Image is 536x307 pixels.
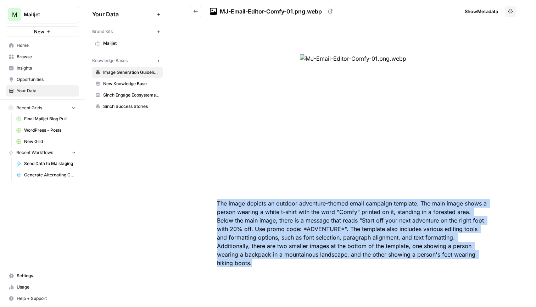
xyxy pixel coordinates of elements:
[13,158,79,169] a: Send Data to MJ staging
[12,10,17,19] span: M
[17,76,76,83] span: Opportunities
[24,11,67,18] span: Mailjet
[13,136,79,147] a: New Grid
[6,270,79,281] a: Settings
[6,26,79,37] button: New
[194,37,512,284] div: The image depicts an outdoor adventure-themed email campaign template. The main image shows a per...
[17,65,76,71] span: Insights
[6,293,79,304] button: Help + Support
[24,160,76,167] span: Send Data to MJ staging
[6,51,79,62] a: Browse
[13,169,79,181] a: Generate Alternating Content Images
[92,28,113,35] span: Brand Kits
[24,172,76,178] span: Generate Alternating Content Images
[6,40,79,51] a: Home
[17,273,76,279] span: Settings
[13,125,79,136] a: WordPress - Posts
[6,6,79,23] button: Workspace: Mailjet
[103,40,160,46] span: Mailjet
[6,147,79,158] button: Recent Workflows
[92,78,163,89] a: New Knowledge Base
[92,89,163,101] a: Sinch Engage Ecosystems CVPs
[16,149,53,156] span: Recent Workflows
[24,138,76,145] span: New Grid
[6,85,79,97] a: Your Data
[103,69,160,76] span: Image Generation Guidelines
[92,10,154,18] span: Your Data
[17,54,76,60] span: Browse
[17,88,76,94] span: Your Data
[103,81,160,87] span: New Knowledge Base
[17,284,76,290] span: Usage
[17,42,76,49] span: Home
[34,28,44,35] span: New
[24,116,76,122] span: Final Mailjet Blog Pull
[300,54,406,191] img: MJ-Email-Editor-Comfy-01.png.webp
[103,92,160,98] span: Sinch Engage Ecosystems CVPs
[92,57,128,64] span: Knowledge Bases
[92,38,163,49] a: Mailjet
[92,67,163,78] a: Image Generation Guidelines
[465,8,498,15] span: Show Metadata
[103,103,160,110] span: Sinch Success Stories
[6,103,79,113] button: Recent Grids
[6,281,79,293] a: Usage
[13,113,79,125] a: Final Mailjet Blog Pull
[220,7,322,16] div: MJ-Email-Editor-Comfy-01.png.webp
[16,105,42,111] span: Recent Grids
[92,101,163,112] a: Sinch Success Stories
[6,62,79,74] a: Insights
[6,74,79,85] a: Opportunities
[24,127,76,133] span: WordPress - Posts
[17,295,76,302] span: Help + Support
[461,6,502,17] button: ShowMetadata
[190,6,201,17] button: Go back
